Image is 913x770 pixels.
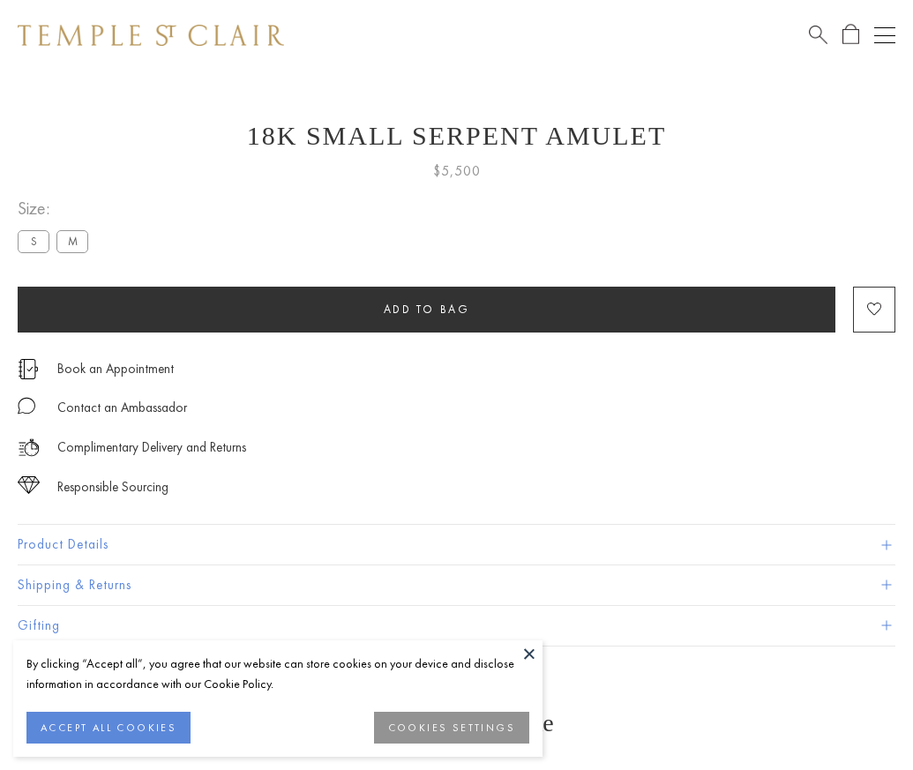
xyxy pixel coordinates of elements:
label: M [56,230,88,252]
img: MessageIcon-01_2.svg [18,397,35,415]
span: Add to bag [384,302,470,317]
div: Responsible Sourcing [57,476,168,498]
a: Search [809,24,827,46]
label: S [18,230,49,252]
img: icon_sourcing.svg [18,476,40,494]
button: COOKIES SETTINGS [374,712,529,744]
div: By clicking “Accept all”, you agree that our website can store cookies on your device and disclos... [26,654,529,694]
p: Complimentary Delivery and Returns [57,437,246,459]
a: Open Shopping Bag [842,24,859,46]
img: Temple St. Clair [18,25,284,46]
button: ACCEPT ALL COOKIES [26,712,191,744]
div: Contact an Ambassador [57,397,187,419]
h1: 18K Small Serpent Amulet [18,121,895,151]
img: icon_appointment.svg [18,359,39,379]
img: icon_delivery.svg [18,437,40,459]
span: Size: [18,194,95,223]
a: Book an Appointment [57,359,174,378]
button: Shipping & Returns [18,565,895,605]
button: Open navigation [874,25,895,46]
span: $5,500 [433,160,481,183]
button: Gifting [18,606,895,646]
button: Product Details [18,525,895,564]
button: Add to bag [18,287,835,333]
